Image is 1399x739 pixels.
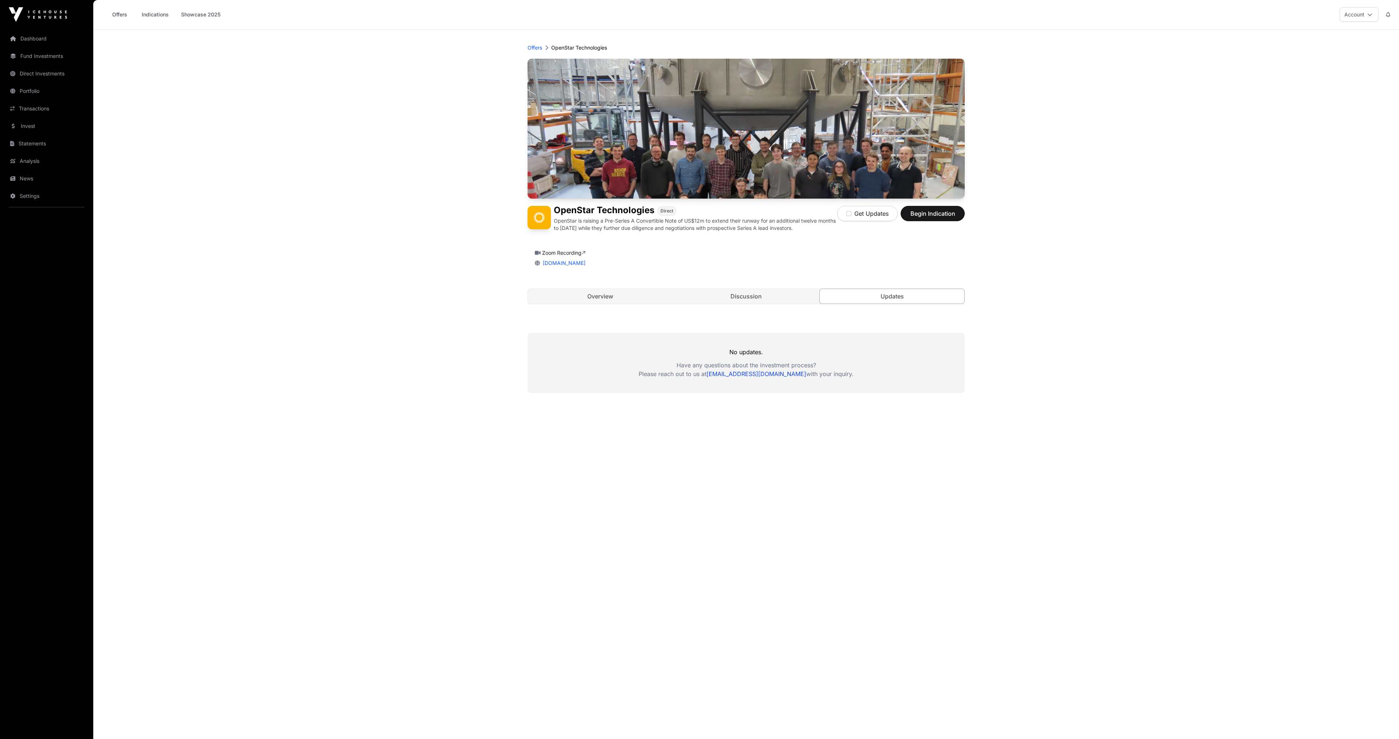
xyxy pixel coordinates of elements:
a: Begin Indication [901,213,965,220]
a: Analysis [6,153,87,169]
img: OpenStar Technologies [528,206,551,229]
a: Settings [6,188,87,204]
a: Offers [105,8,134,21]
a: Discussion [674,289,819,304]
a: Statements [6,136,87,152]
iframe: Chat Widget [1363,704,1399,739]
nav: Tabs [528,289,964,304]
a: Indications [137,8,173,21]
p: OpenStar is raising a Pre-Series A Convertible Note of US$12m to extend their runway for an addit... [554,217,837,232]
a: Dashboard [6,31,87,47]
a: Invest [6,118,87,134]
p: OpenStar Technologies [551,44,607,51]
a: Overview [528,289,673,304]
a: Direct Investments [6,66,87,82]
img: Icehouse Ventures Logo [9,7,67,22]
img: OpenStar Technologies [528,59,965,199]
a: [DOMAIN_NAME] [540,260,585,266]
a: News [6,171,87,187]
a: Offers [528,44,542,51]
button: Begin Indication [901,206,965,221]
a: Transactions [6,101,87,117]
span: Begin Indication [910,209,956,218]
span: Direct [661,208,673,214]
a: Showcase 2025 [176,8,225,21]
a: Updates [819,289,965,304]
h1: OpenStar Technologies [554,206,654,216]
button: Get Updates [837,206,898,221]
p: Have any questions about the investment process? Please reach out to us at with your inquiry. [528,361,965,378]
div: No updates. [528,333,965,393]
a: [EMAIL_ADDRESS][DOMAIN_NAME] [706,370,806,378]
button: Account [1340,7,1379,22]
a: Zoom Recording [542,250,585,256]
a: Fund Investments [6,48,87,64]
a: Portfolio [6,83,87,99]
